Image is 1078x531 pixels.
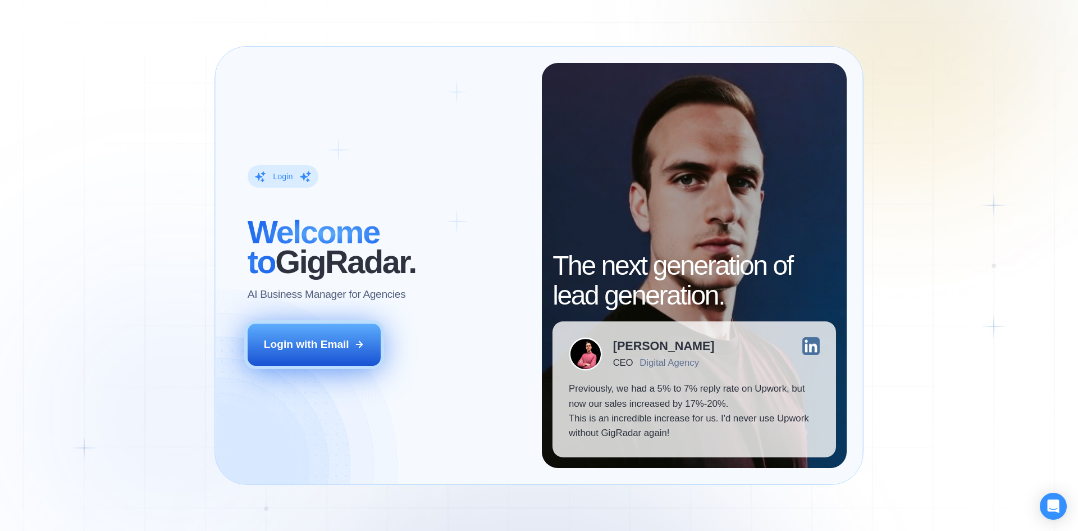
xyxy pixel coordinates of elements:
h2: The next generation of lead generation. [552,251,836,311]
div: [PERSON_NAME] [613,340,715,352]
span: Welcome to [248,214,380,280]
p: Previously, we had a 5% to 7% reply rate on Upwork, but now our sales increased by 17%-20%. This ... [569,382,820,441]
div: CEO [613,357,633,368]
div: Digital Agency [640,357,699,368]
div: Login with Email [264,337,349,352]
div: Open Intercom Messenger [1040,493,1067,520]
h2: ‍ GigRadar. [248,217,526,277]
p: AI Business Manager for Agencies [248,287,406,302]
div: Login [273,171,293,182]
button: Login with Email [248,324,381,365]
